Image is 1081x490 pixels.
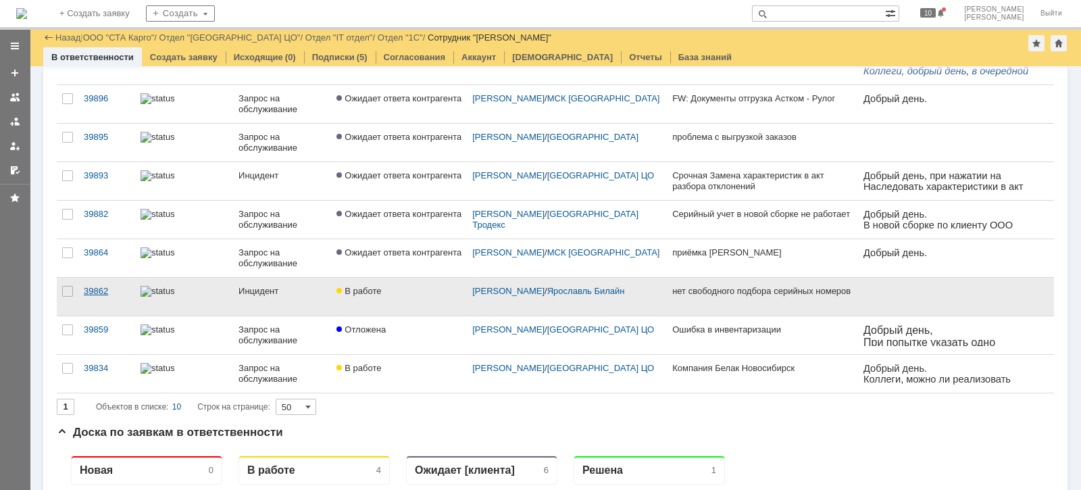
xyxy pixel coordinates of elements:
div: Запрос на обслуживание [238,247,326,269]
a: Запрос на обслуживание [233,201,331,239]
a: Назад [55,32,80,43]
span: . [138,216,141,227]
img: statusbar-100 (1).png [141,132,174,143]
img: statusbar-100 (1).png [141,209,174,220]
div: / [305,32,378,43]
a: Мои согласования [4,160,26,181]
a: [GEOGRAPHIC_DATA] ЦО [547,170,654,180]
span: stacargo [100,403,138,414]
a: Отчеты [629,52,662,62]
a: Ошибка в инвентаризации [667,316,857,354]
a: Заявки на командах [4,87,26,108]
div: Ошибка в инвентаризации [672,324,852,335]
a: Ожидает ответа контрагента [331,124,467,162]
a: statusbar-100 (1).png [135,355,233,393]
a: Инцидент [233,278,331,316]
a: [GEOGRAPHIC_DATA] ЦО [547,324,654,335]
div: Сотрудник "[PERSON_NAME]" [428,32,551,43]
a: Лесникова Елена Сергеевна [361,269,377,285]
span: Отложена [336,324,386,335]
span: e [35,207,40,218]
a: statusbar-100 (1).png [135,162,233,200]
a: #39882: WMS Сборка ТСД [361,228,477,239]
a: МСК [GEOGRAPHIC_DATA] [547,247,660,258]
div: СРОЧНО Инвентаризация ПЕТРО ГМ [193,329,322,348]
a: 39864 [78,239,135,277]
span: @ [58,220,68,231]
div: проблема с выгрузкой заказов [361,426,489,436]
div: 1 [655,20,659,30]
div: приёмка Кэн Пак [361,166,489,175]
a: Заявки в моей ответственности [4,111,26,132]
a: Ярославль Билайн [547,286,625,296]
a: Отдел "1С" [378,32,423,43]
div: приёмка [PERSON_NAME] [672,247,852,258]
div: 6 [487,20,492,30]
span: Ожидает ответа контрагента [336,247,461,258]
div: / [472,132,661,143]
span: stacargo [49,207,84,218]
div: / [472,286,661,297]
a: Серийный учет в новой сборке не работает [667,201,857,239]
a: [PERSON_NAME] [472,363,545,373]
div: нет свободного подбора серийных номеров [193,155,322,174]
div: 10.10.2025 [282,358,305,369]
a: Компания Белак Новосибирск [667,355,857,393]
span: В работе [336,363,381,373]
img: statusbar-100 (1).png [141,247,174,258]
div: 5. Менее 100% [480,371,487,378]
span: [PERSON_NAME] [10,153,101,164]
a: 39859 [78,316,135,354]
a: 39895 [78,124,135,162]
a: [PERSON_NAME] [472,286,545,296]
a: #39893: WMS Инвентаризация [361,315,434,337]
div: 39882 [84,209,130,220]
img: statusbar-25 (1).png [141,324,174,335]
span: Объектов в списке: [96,402,168,412]
a: Срочная Замена характеристик в акт разбора отклонений [667,162,857,200]
a: [PERSON_NAME] [472,209,545,219]
img: statusbar-100 (1).png [141,363,174,374]
div: 14.10.2025 [282,97,305,108]
div: Создать [146,5,215,22]
div: Запрос на обслуживание [238,363,326,385]
a: Ожидает ответа контрагента [331,201,467,239]
a: Ожидает ответа контрагента [331,85,467,123]
div: Серийный учет в новой сборке не работает [361,243,489,262]
span: ru [141,216,149,227]
a: МСК [GEOGRAPHIC_DATA] [547,93,660,103]
a: Гончарова Светлана Юрьевна [361,443,377,460]
span: a [84,216,90,227]
a: Бирюкова Евгения [193,258,209,274]
span: . [32,207,35,218]
div: Сделать домашней страницей [1051,35,1067,51]
span: . [84,207,86,218]
div: #39901: WMS Инвентаризация ТСД [193,304,322,326]
img: logo [16,8,27,19]
div: Ожидает [клиента] [358,19,458,32]
span: stacargo [100,216,138,227]
div: Инцидент [238,170,326,181]
div: #39893: WMS Инвентаризация [361,315,489,337]
a: Тимофеева Мария [528,95,545,111]
a: Никитина Елена Валерьевна [193,356,209,372]
div: 39859 [84,324,130,335]
div: 39893 [84,170,130,181]
a: #39878: WMS Обмены [528,64,627,74]
div: 3. Менее 40% [313,186,320,193]
a: Birukova.E@stacargo.ru [10,220,118,231]
a: statusbar-25 (1).png [135,316,233,354]
span: Ожидает ответа контрагента [336,93,461,103]
a: 39882 [78,201,135,239]
a: Завидова Виктория Викторовна [361,182,377,199]
a: Никитина Елена Валерьевна [361,105,377,122]
span: Ожидает ответа контрагента [336,170,461,180]
a: #39834: WMS Прочее [193,64,288,74]
a: [GEOGRAPHIC_DATA] [547,132,638,142]
div: 39896 [84,93,130,104]
div: 10 [172,399,181,415]
span: . [138,403,141,414]
a: [DOMAIN_NAME] [10,231,89,242]
a: Запрос на обслуживание [233,124,331,162]
a: [DEMOGRAPHIC_DATA] [512,52,613,62]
